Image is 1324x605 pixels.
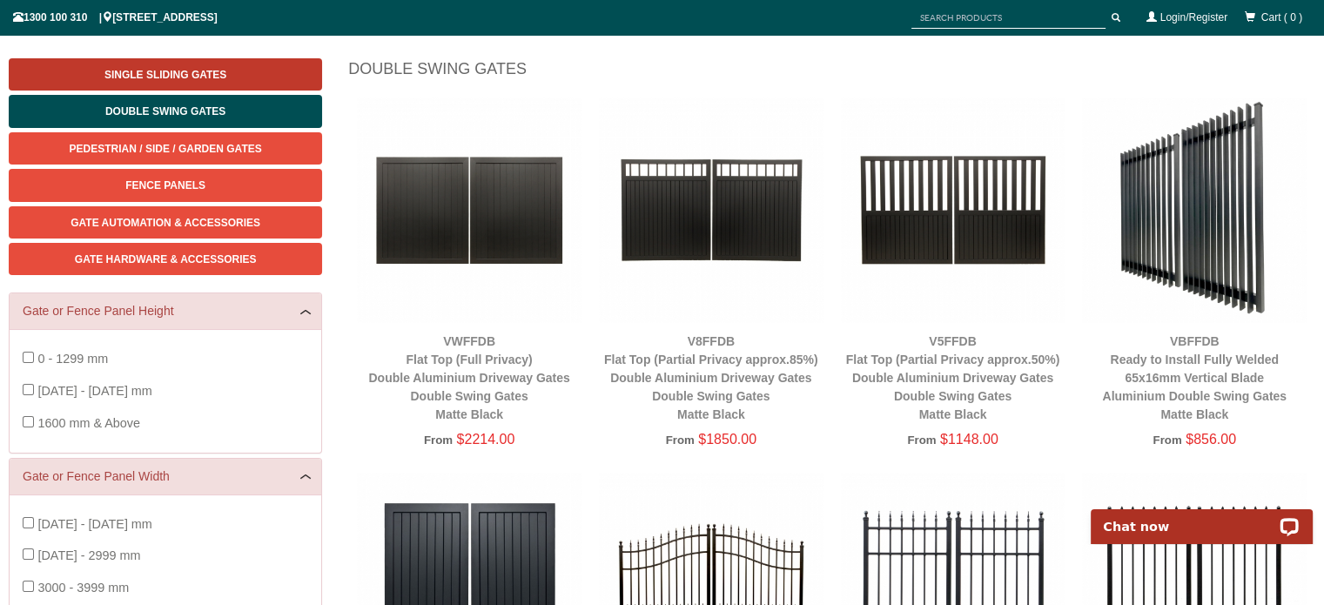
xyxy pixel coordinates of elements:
[9,206,322,239] a: Gate Automation & Accessories
[604,334,818,421] a: V8FFDBFlat Top (Partial Privacy approx.85%)Double Aluminium Driveway GatesDouble Swing GatesMatte...
[37,581,129,595] span: 3000 - 3999 mm
[23,302,308,320] a: Gate or Fence Panel Height
[357,97,581,322] img: VWFFDB - Flat Top (Full Privacy) - Double Aluminium Driveway Gates - Double Swing Gates - Matte B...
[666,434,695,447] span: From
[105,105,225,118] span: Double Swing Gates
[846,334,1060,421] a: V5FFDBFlat Top (Partial Privacy approx.50%)Double Aluminium Driveway GatesDouble Swing GatesMatte...
[125,179,205,192] span: Fence Panels
[599,97,823,322] img: V8FFDB - Flat Top (Partial Privacy approx.85%) - Double Aluminium Driveway Gates - Double Swing G...
[424,434,453,447] span: From
[75,253,257,266] span: Gate Hardware & Accessories
[9,95,322,127] a: Double Swing Gates
[907,434,936,447] span: From
[940,432,998,447] span: $1148.00
[1079,489,1324,544] iframe: LiveChat chat widget
[37,517,151,531] span: [DATE] - [DATE] mm
[9,243,322,275] a: Gate Hardware & Accessories
[1153,434,1181,447] span: From
[841,97,1065,322] img: V5FFDB - Flat Top (Partial Privacy approx.50%) - Double Aluminium Driveway Gates - Double Swing G...
[104,69,226,81] span: Single Sliding Gates
[37,548,140,562] span: [DATE] - 2999 mm
[37,416,140,430] span: 1600 mm & Above
[13,11,218,24] span: 1300 100 310 | [STREET_ADDRESS]
[23,467,308,486] a: Gate or Fence Panel Width
[1160,11,1227,24] a: Login/Register
[71,217,260,229] span: Gate Automation & Accessories
[9,169,322,201] a: Fence Panels
[70,143,262,155] span: Pedestrian / Side / Garden Gates
[1186,432,1236,447] span: $856.00
[348,58,1315,89] h1: Double Swing Gates
[9,132,322,165] a: Pedestrian / Side / Garden Gates
[9,58,322,91] a: Single Sliding Gates
[1261,11,1302,24] span: Cart ( 0 )
[698,432,756,447] span: $1850.00
[37,352,108,366] span: 0 - 1299 mm
[1102,334,1287,421] a: VBFFDBReady to Install Fully Welded 65x16mm Vertical BladeAluminium Double Swing GatesMatte Black
[37,384,151,398] span: [DATE] - [DATE] mm
[368,334,569,421] a: VWFFDBFlat Top (Full Privacy)Double Aluminium Driveway GatesDouble Swing GatesMatte Black
[457,432,515,447] span: $2214.00
[911,7,1106,29] input: SEARCH PRODUCTS
[1082,97,1307,322] img: VBFFDB - Ready to Install Fully Welded 65x16mm Vertical Blade - Aluminium Double Swing Gates - Ma...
